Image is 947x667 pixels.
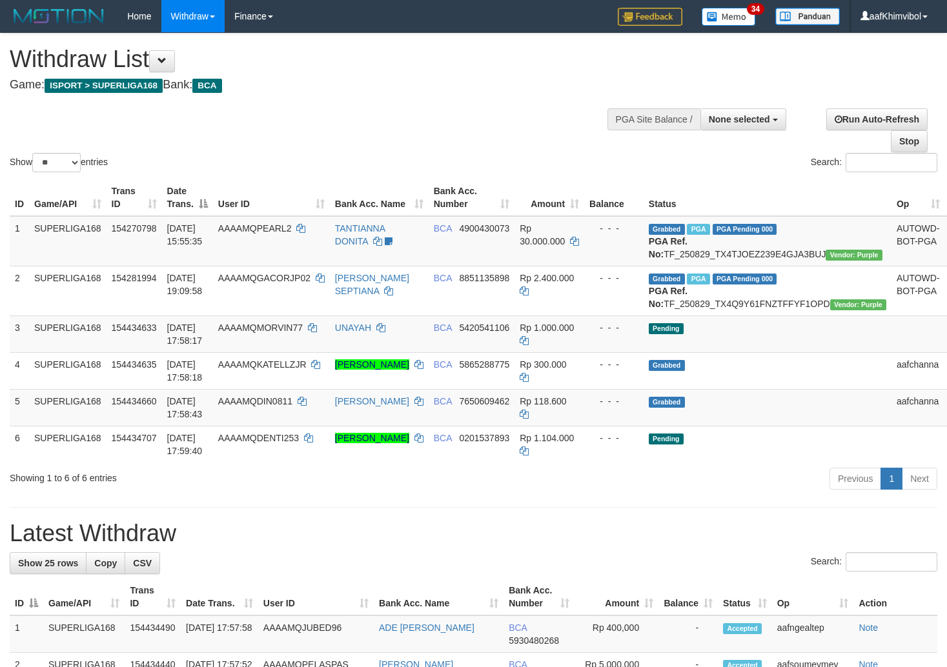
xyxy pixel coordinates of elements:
span: 154434635 [112,359,157,370]
img: Feedback.jpg [618,8,682,26]
div: - - - [589,358,638,371]
span: PGA Pending [713,274,777,284]
th: Status: activate to sort column ascending [718,579,772,615]
span: CSV [133,558,152,568]
a: TANTIANNA DONITA [335,223,385,246]
span: Marked by aafnonsreyleab [687,274,709,284]
span: Grabbed [649,397,685,408]
span: Pending [649,323,684,334]
span: AAAAMQPEARL2 [218,223,292,234]
td: aafchanna [891,352,945,389]
td: AUTOWD-BOT-PGA [891,216,945,266]
a: Next [902,468,937,490]
th: Bank Acc. Number: activate to sort column ascending [429,179,515,216]
span: Grabbed [649,360,685,371]
span: BCA [434,359,452,370]
span: [DATE] 15:55:35 [167,223,203,246]
img: panduan.png [775,8,840,25]
span: BCA [434,323,452,333]
span: Rp 118.600 [520,396,566,406]
span: 154434633 [112,323,157,333]
td: AUTOWD-BOT-PGA [891,266,945,315]
th: User ID: activate to sort column ascending [213,179,330,216]
span: BCA [509,622,527,633]
b: PGA Ref. No: [649,236,687,259]
input: Search: [846,153,937,172]
div: - - - [589,432,638,444]
span: None selected [709,114,770,124]
a: Stop [891,130,928,152]
th: Date Trans.: activate to sort column descending [162,179,213,216]
td: - [658,615,718,653]
span: AAAAMQMORVIN77 [218,323,303,333]
span: Copy 5865288775 to clipboard [459,359,509,370]
span: 154434660 [112,396,157,406]
a: [PERSON_NAME] SEPTIANA [335,273,409,296]
th: Bank Acc. Name: activate to sort column ascending [330,179,429,216]
span: Vendor URL: https://trx4.1velocity.biz [830,299,886,310]
th: Trans ID: activate to sort column ascending [107,179,162,216]
a: [PERSON_NAME] [335,396,409,406]
td: SUPERLIGA168 [29,426,107,463]
img: Button%20Memo.svg [702,8,756,26]
th: Action [853,579,937,615]
b: PGA Ref. No: [649,286,687,309]
td: TF_250829_TX4TJOEZ239E4GJA3BUJ [644,216,891,266]
span: Show 25 rows [18,558,78,568]
td: 6 [10,426,29,463]
th: Game/API: activate to sort column ascending [43,579,125,615]
span: AAAAMQDENTI253 [218,433,299,443]
td: SUPERLIGA168 [29,352,107,389]
td: 1 [10,216,29,266]
div: Showing 1 to 6 of 6 entries [10,466,385,484]
span: [DATE] 19:09:58 [167,273,203,296]
span: AAAAMQDIN0811 [218,396,292,406]
td: SUPERLIGA168 [29,266,107,315]
div: - - - [589,321,638,334]
span: BCA [434,433,452,443]
span: BCA [434,223,452,234]
span: [DATE] 17:59:40 [167,433,203,456]
td: SUPERLIGA168 [29,389,107,426]
td: aafchanna [891,389,945,426]
button: None selected [700,108,786,130]
th: Trans ID: activate to sort column ascending [125,579,181,615]
span: AAAAMQGACORJP02 [218,273,311,283]
td: AAAAMQJUBED96 [258,615,374,653]
span: Pending [649,433,684,444]
a: Copy [86,552,125,574]
span: Marked by aafmaleo [687,224,709,235]
th: Amount: activate to sort column ascending [514,179,584,216]
a: Previous [830,468,881,490]
span: 154434707 [112,433,157,443]
div: - - - [589,395,638,408]
span: Rp 30.000.000 [520,223,565,246]
a: CSV [125,552,160,574]
span: PGA Pending [713,224,777,235]
td: 1 [10,615,43,653]
th: Date Trans.: activate to sort column ascending [181,579,258,615]
th: ID: activate to sort column descending [10,579,43,615]
span: Rp 2.400.000 [520,273,574,283]
td: TF_250829_TX4Q9Y61FNZTFFYF1OPD [644,266,891,315]
th: Status [644,179,891,216]
span: 34 [747,3,764,15]
h1: Latest Withdraw [10,521,937,546]
th: Balance: activate to sort column ascending [658,579,718,615]
td: 4 [10,352,29,389]
th: Bank Acc. Name: activate to sort column ascending [374,579,504,615]
select: Showentries [32,153,81,172]
span: [DATE] 17:58:43 [167,396,203,419]
span: Copy 7650609462 to clipboard [459,396,509,406]
span: Grabbed [649,274,685,284]
label: Search: [811,552,937,572]
a: [PERSON_NAME] [335,359,409,370]
span: Vendor URL: https://trx4.1velocity.biz [826,250,882,261]
span: Copy 4900430073 to clipboard [459,223,509,234]
span: BCA [434,273,452,283]
td: [DATE] 17:57:58 [181,615,258,653]
label: Show entries [10,153,108,172]
label: Search: [811,153,937,172]
td: SUPERLIGA168 [29,216,107,266]
span: Copy 8851135898 to clipboard [459,273,509,283]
